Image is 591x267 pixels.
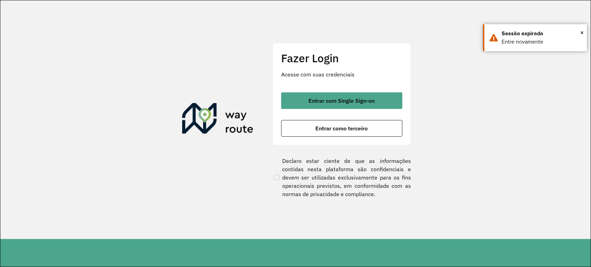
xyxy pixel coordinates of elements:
h2: Fazer Login [281,52,402,65]
button: button [281,120,402,137]
div: Sessão expirada [502,29,582,38]
span: × [580,27,584,38]
img: Roteirizador AmbevTech [182,103,253,136]
button: button [281,92,402,109]
label: Declaro estar ciente de que as informações contidas nesta plataforma são confidenciais e devem se... [272,157,411,198]
button: Close [580,27,584,38]
span: Entrar como terceiro [315,126,368,131]
p: Acesse com suas credenciais [281,70,402,79]
div: Entre novamente [502,38,582,46]
span: Entrar com Single Sign-on [308,98,375,103]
